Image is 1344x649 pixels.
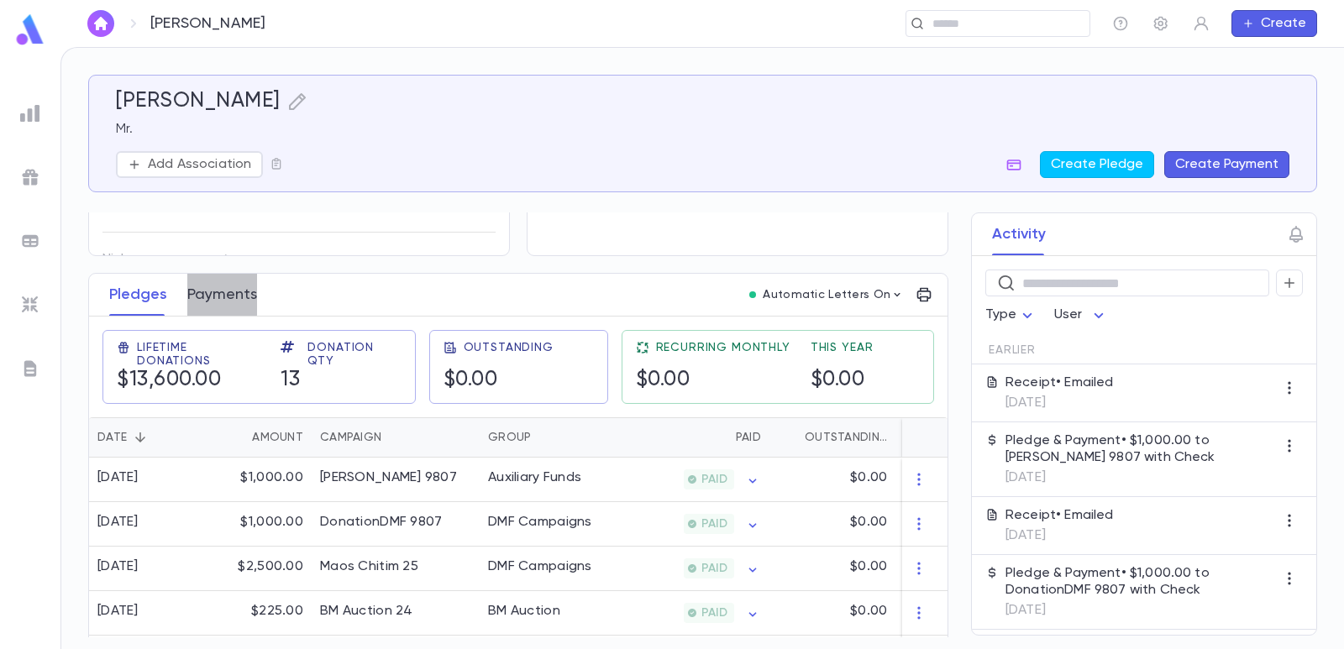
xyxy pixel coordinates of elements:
[20,295,40,315] img: imports_grey.530a8a0e642e233f2baf0ef88e8c9fcb.svg
[20,359,40,379] img: letters_grey.7941b92b52307dd3b8a917253454ce1c.svg
[488,514,592,531] div: DMF Campaigns
[743,283,911,306] button: Automatic Letters On
[97,603,139,620] div: [DATE]
[102,246,199,273] p: Nickname
[320,469,457,486] div: Weitman 9807
[805,417,887,458] div: Outstanding
[202,591,312,636] div: $225.00
[985,299,1037,332] div: Type
[992,213,1046,255] button: Activity
[91,17,111,30] img: home_white.a664292cf8c1dea59945f0da9f25487c.svg
[488,558,592,575] div: DMF Campaigns
[202,502,312,547] div: $1,000.00
[763,288,890,301] p: Automatic Letters On
[127,424,154,451] button: Sort
[656,341,790,354] span: Recurring Monthly
[1005,395,1114,411] p: [DATE]
[1005,432,1276,466] p: Pledge & Payment • $1,000.00 to [PERSON_NAME] 9807 with Check
[312,417,480,458] div: Campaign
[150,14,265,33] p: [PERSON_NAME]
[97,558,139,575] div: [DATE]
[695,562,734,575] span: PAID
[1040,151,1154,178] button: Create Pledge
[531,424,558,451] button: Sort
[850,558,887,575] p: $0.00
[202,547,312,591] div: $2,500.00
[488,603,560,620] div: BM Auction
[480,417,606,458] div: Group
[97,417,127,458] div: Date
[895,547,996,591] div: 1
[1005,469,1276,486] p: [DATE]
[1005,602,1276,619] p: [DATE]
[606,417,769,458] div: Paid
[811,341,874,354] span: This Year
[252,417,303,458] div: Amount
[695,517,734,531] span: PAID
[695,606,734,620] span: PAID
[381,424,408,451] button: Sort
[117,368,260,393] h5: $13,600.00
[13,13,47,46] img: logo
[695,473,734,486] span: PAID
[989,343,1036,357] span: Earlier
[97,469,139,486] div: [DATE]
[148,156,251,173] p: Add Association
[116,89,281,114] h5: [PERSON_NAME]
[464,341,554,354] span: Outstanding
[778,424,805,451] button: Sort
[895,458,996,502] div: 1
[116,151,263,178] button: Add Association
[850,514,887,531] p: $0.00
[709,424,736,451] button: Sort
[97,514,139,531] div: [DATE]
[736,417,761,458] div: Paid
[89,417,202,458] div: Date
[137,341,260,368] span: Lifetime Donations
[1164,151,1289,178] button: Create Payment
[1005,565,1276,599] p: Pledge & Payment • $1,000.00 to DonationDMF 9807 with Check
[488,469,581,486] div: Auxiliary Funds
[895,417,996,458] div: Installments
[895,591,996,636] div: 1
[20,167,40,187] img: campaigns_grey.99e729a5f7ee94e3726e6486bddda8f1.svg
[769,417,895,458] div: Outstanding
[1231,10,1317,37] button: Create
[1054,299,1110,332] div: User
[1005,527,1114,544] p: [DATE]
[320,514,442,531] div: DonationDMF 9807
[187,274,257,316] button: Payments
[1005,507,1114,524] p: Receipt • Emailed
[1005,374,1114,391] p: Receipt • Emailed
[225,424,252,451] button: Sort
[811,368,874,393] h5: $0.00
[850,469,887,486] p: $0.00
[116,121,1289,138] p: Mr.
[444,368,554,393] h5: $0.00
[307,341,401,368] span: Donation Qty
[488,417,531,458] div: Group
[320,603,413,620] div: BM Auction 24
[1054,308,1083,322] span: User
[202,458,312,502] div: $1,000.00
[895,502,996,547] div: 1
[636,368,790,393] h5: $0.00
[20,231,40,251] img: batches_grey.339ca447c9d9533ef1741baa751efc33.svg
[985,308,1017,322] span: Type
[281,368,401,393] h5: 13
[20,103,40,123] img: reports_grey.c525e4749d1bce6a11f5fe2a8de1b229.svg
[850,603,887,620] p: $0.00
[109,274,167,316] button: Pledges
[320,417,381,458] div: Campaign
[320,558,418,575] div: Maos Chitim 25
[202,417,312,458] div: Amount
